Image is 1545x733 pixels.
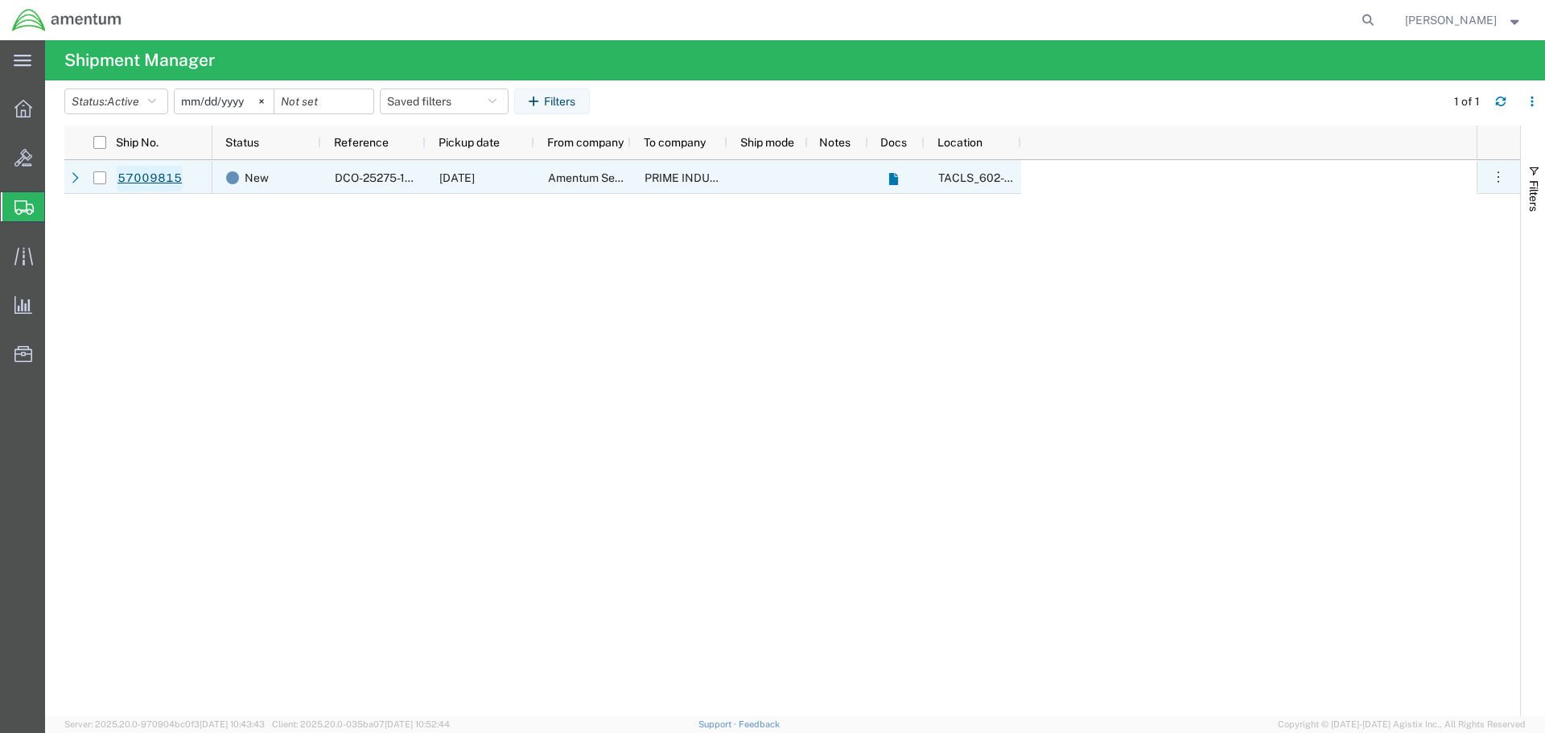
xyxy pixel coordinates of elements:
[439,136,500,149] span: Pickup date
[64,719,265,729] span: Server: 2025.20.0-970904bc0f3
[380,89,509,114] button: Saved filters
[1278,718,1526,731] span: Copyright © [DATE]-[DATE] Agistix Inc., All Rights Reserved
[175,89,274,113] input: Not set
[225,136,259,149] span: Status
[1454,93,1482,110] div: 1 of 1
[514,89,590,114] button: Filters
[439,171,475,184] span: 10/02/2025
[117,166,183,191] a: 57009815
[64,40,215,80] h4: Shipment Manager
[937,136,983,149] span: Location
[644,136,706,149] span: To company
[938,171,1239,184] span: TACLS_602-Jefferson City, MO
[107,95,139,108] span: Active
[274,89,373,113] input: Not set
[64,89,168,114] button: Status:Active
[334,136,389,149] span: Reference
[547,136,624,149] span: From company
[245,161,269,195] span: New
[645,171,771,184] span: PRIME INDUSTRIES INC
[739,719,780,729] a: Feedback
[880,136,907,149] span: Docs
[272,719,450,729] span: Client: 2025.20.0-035ba07
[1527,180,1540,212] span: Filters
[698,719,739,729] a: Support
[116,136,159,149] span: Ship No.
[1405,11,1497,29] span: David Manner
[385,719,450,729] span: [DATE] 10:52:44
[11,8,122,32] img: logo
[819,136,851,149] span: Notes
[548,171,669,184] span: Amentum Services, Inc.
[1404,10,1523,30] button: [PERSON_NAME]
[740,136,794,149] span: Ship mode
[335,171,440,184] span: DCO-25275-169032
[200,719,265,729] span: [DATE] 10:43:43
